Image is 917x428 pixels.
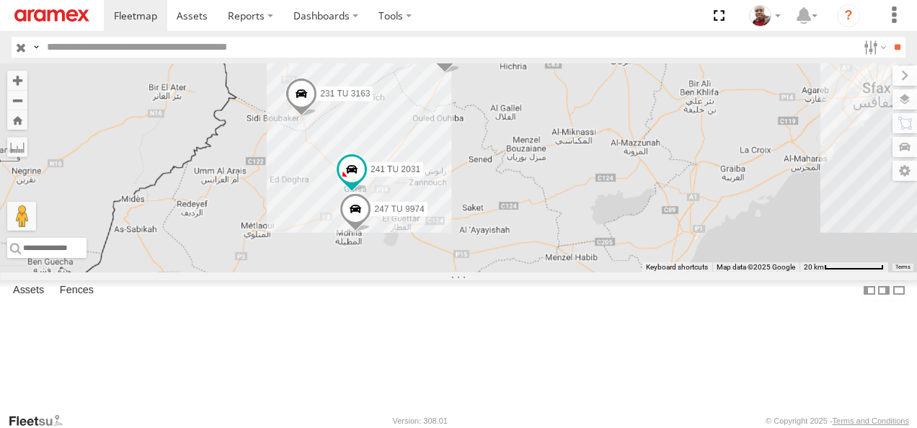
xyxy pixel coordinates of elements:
[7,110,27,130] button: Zoom Home
[766,416,909,425] div: © Copyright 2025 -
[7,202,36,231] button: Drag Pegman onto the map to open Street View
[393,416,448,425] div: Version: 308.01
[14,9,89,22] img: aramex-logo.svg
[892,280,906,301] label: Hide Summary Table
[646,262,708,272] button: Keyboard shortcuts
[53,280,101,300] label: Fences
[7,71,27,90] button: Zoom in
[6,280,51,300] label: Assets
[892,161,917,181] label: Map Settings
[7,137,27,157] label: Measure
[799,262,888,272] button: Map Scale: 20 km per 79 pixels
[7,90,27,110] button: Zoom out
[858,37,889,58] label: Search Filter Options
[895,264,911,270] a: Terms (opens in new tab)
[30,37,42,58] label: Search Query
[717,263,795,271] span: Map data ©2025 Google
[804,263,824,271] span: 20 km
[371,165,420,175] span: 241 TU 2031
[837,4,860,27] i: ?
[8,414,74,428] a: Visit our Website
[877,280,891,301] label: Dock Summary Table to the Right
[833,416,909,425] a: Terms and Conditions
[744,5,786,27] div: Majdi Ghannoudi
[320,89,370,99] span: 231 TU 3163
[862,280,877,301] label: Dock Summary Table to the Left
[374,205,424,215] span: 247 TU 9974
